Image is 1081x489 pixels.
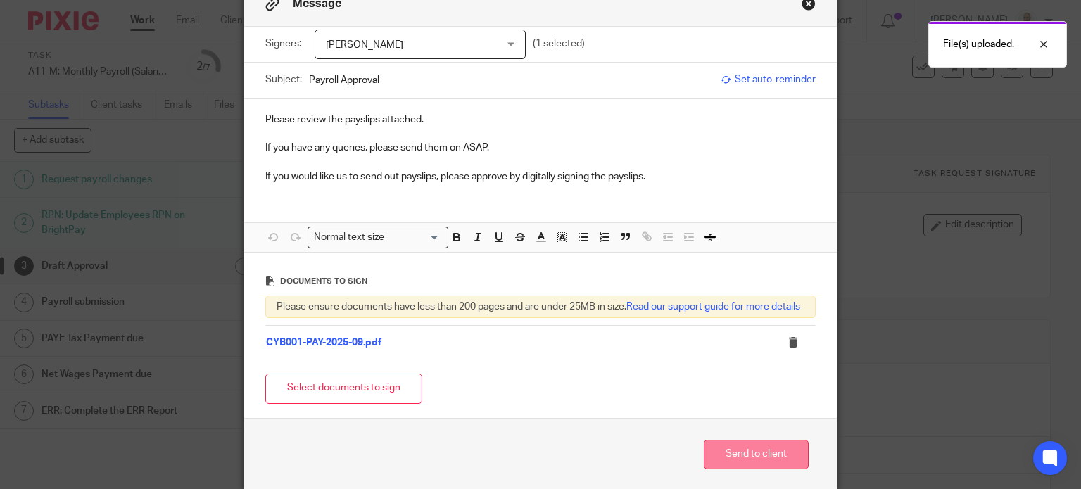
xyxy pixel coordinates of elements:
p: If you have any queries, please send them on ASAP. [265,141,816,155]
a: Read our support guide for more details [626,302,800,312]
p: Please review the payslips attached. [265,113,816,127]
div: Please ensure documents have less than 200 pages and are under 25MB in size. [265,296,816,318]
button: Select documents to sign [265,374,422,404]
span: Documents to sign [280,277,367,285]
a: CYB001-PAY-2025-09.pdf [266,338,381,348]
button: Send to client [704,440,809,470]
p: If you would like us to send out payslips, please approve by digitally signing the payslips. [265,170,816,184]
input: Search for option [389,230,440,245]
p: File(s) uploaded. [943,37,1014,51]
div: Search for option [308,227,448,248]
span: Normal text size [311,230,388,245]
